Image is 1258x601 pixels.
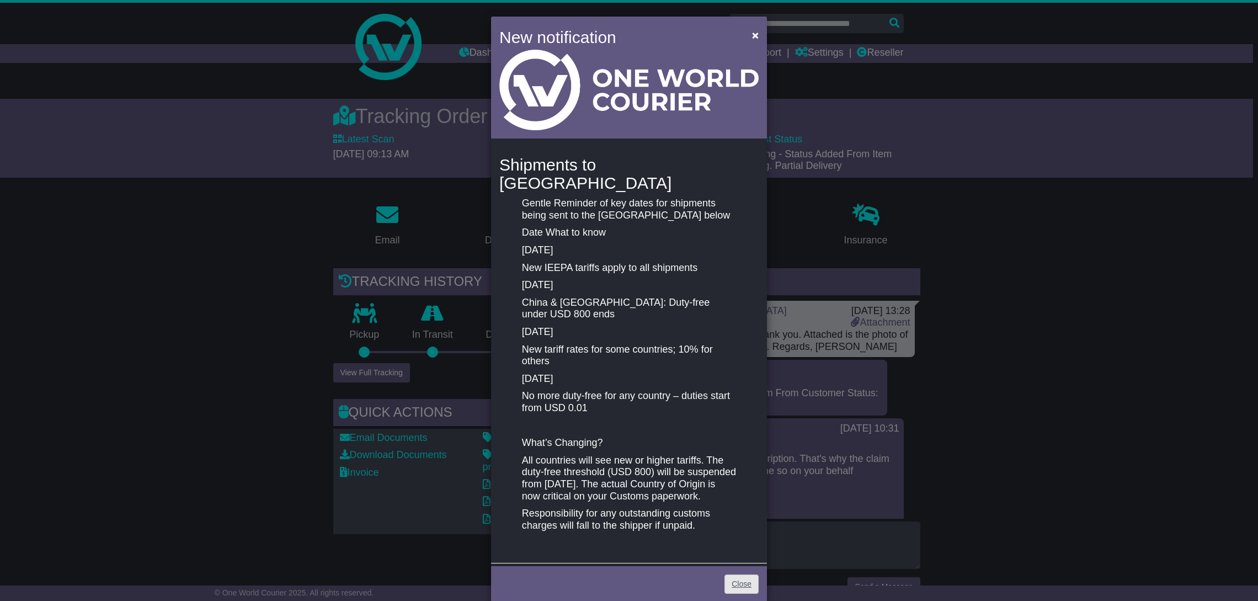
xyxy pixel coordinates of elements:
button: Close [747,24,764,46]
p: [DATE] [522,244,736,257]
img: Light [499,50,759,130]
p: New IEEPA tariffs apply to all shipments [522,262,736,274]
p: Gentle Reminder of key dates for shipments being sent to the [GEOGRAPHIC_DATA] below [522,198,736,221]
p: China & [GEOGRAPHIC_DATA]: Duty-free under USD 800 ends [522,297,736,321]
p: Date What to know [522,227,736,239]
h4: Shipments to [GEOGRAPHIC_DATA] [499,156,759,192]
p: All countries will see new or higher tariffs. The duty-free threshold (USD 800) will be suspended... [522,455,736,502]
h4: New notification [499,25,736,50]
a: Close [724,575,759,594]
p: Responsibility for any outstanding customs charges will fall to the shipper if unpaid. [522,508,736,531]
p: What’s Changing? [522,437,736,449]
p: New tariff rates for some countries; 10% for others [522,344,736,368]
span: × [752,29,759,41]
p: [DATE] [522,326,736,338]
p: No more duty-free for any country – duties start from USD 0.01 [522,390,736,414]
p: [DATE] [522,279,736,291]
p: [DATE] [522,373,736,385]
